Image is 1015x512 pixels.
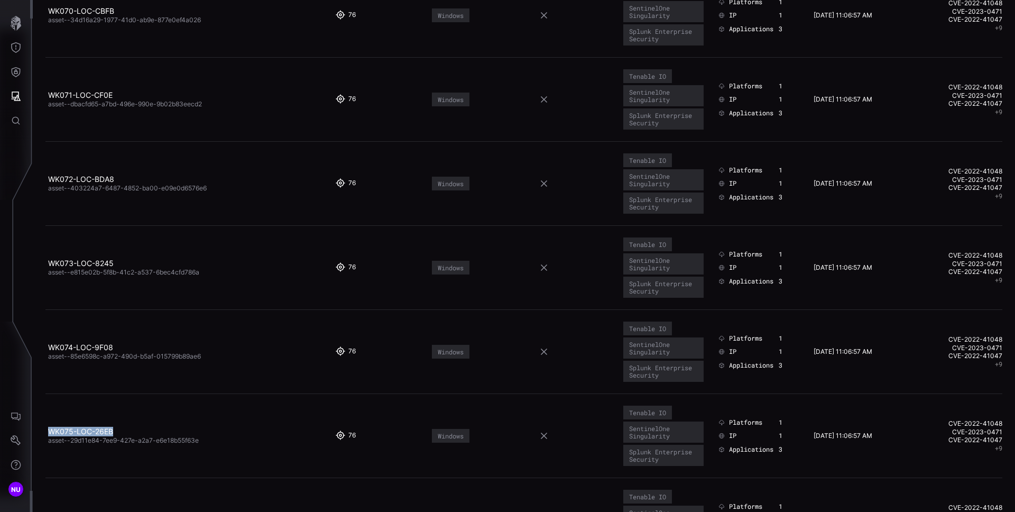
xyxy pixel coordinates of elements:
span: Applications [729,109,773,117]
div: Splunk Enterprise Security [629,448,698,463]
a: CVE-2022-41047 [909,184,1002,192]
time: [DATE] 11:06:57 AM [814,263,872,271]
button: +9 [995,192,1002,200]
button: NU [1,477,31,501]
div: Splunk Enterprise Security [629,280,698,295]
div: Windows [438,264,464,271]
a: CVE-2023-0471 [909,260,1002,268]
div: Tenable IO [629,241,666,248]
a: CVE-2022-41048 [909,167,1002,176]
a: CVE-2023-0471 [909,428,1002,436]
div: 76 [348,11,357,20]
div: SentinelOne Singularity [629,172,698,187]
a: CVE-2022-41047 [909,436,1002,444]
div: 1 [779,82,800,90]
div: 76 [348,263,357,272]
a: CVE-2022-41048 [909,504,1002,512]
div: Windows [438,12,464,19]
time: [DATE] 11:06:57 AM [814,95,872,103]
span: Platforms [729,418,762,427]
span: Applications [729,25,773,33]
span: Platforms [729,334,762,343]
div: Windows [438,180,464,187]
span: Platforms [729,502,762,511]
div: SentinelOne Singularity [629,4,698,19]
div: 3 [779,277,800,286]
div: 1 [779,502,800,511]
div: 76 [348,347,357,356]
div: 76 [348,431,357,441]
span: IP [729,95,736,104]
button: +9 [995,108,1002,116]
span: asset--dbacfd65-a7bd-496e-990e-9b02b83eecd2 [48,100,202,108]
time: [DATE] 11:06:57 AM [814,11,872,19]
a: CVE-2023-0471 [909,92,1002,100]
span: asset--85e6598c-a972-490d-b5af-015799b89ae6 [48,352,201,360]
div: 76 [348,179,357,188]
a: CVE-2023-0471 [909,7,1002,16]
a: CVE-2022-41047 [909,268,1002,276]
span: Applications [729,361,773,370]
div: 1 [779,263,800,272]
a: CVE-2023-0471 [909,176,1002,184]
span: Applications [729,277,773,286]
span: Platforms [729,250,762,259]
span: asset--29d11e84-7ee9-427e-a2a7-e6e18b55f63e [48,436,199,444]
a: WK075-LOC-26EB [48,427,113,436]
span: NU [11,484,21,495]
span: asset--34d16a29-1977-41d0-ab9e-877e0ef4a026 [48,16,201,24]
div: Tenable IO [629,72,666,80]
div: 1 [779,432,800,440]
a: CVE-2023-0471 [909,344,1002,352]
div: 1 [779,250,800,259]
span: IP [729,263,736,272]
div: Tenable IO [629,493,666,500]
a: CVE-2022-41048 [909,419,1002,428]
a: CVE-2022-41047 [909,99,1002,108]
div: SentinelOne Singularity [629,257,698,271]
button: +9 [995,24,1002,32]
a: WK070-LOC-CBFB [48,6,114,15]
span: IP [729,348,736,356]
div: SentinelOne Singularity [629,88,698,103]
span: asset--403224a7-6487-4852-ba00-e09e0d6576e6 [48,184,207,192]
span: Platforms [729,166,762,175]
div: 1 [779,334,800,343]
button: +9 [995,276,1002,285]
div: Tenable IO [629,325,666,332]
a: CVE-2022-41047 [909,15,1002,24]
time: [DATE] 11:06:57 AM [814,348,872,355]
div: 1 [779,11,800,20]
span: IP [729,432,736,440]
div: 76 [348,95,357,104]
a: WK071-LOC-CF0E [48,90,113,99]
span: Applications [729,193,773,202]
div: Tenable IO [629,409,666,416]
div: Windows [438,348,464,355]
a: WK072-LOC-BDA8 [48,175,114,184]
div: Splunk Enterprise Security [629,112,698,126]
span: Platforms [729,82,762,90]
a: CVE-2022-41047 [909,352,1002,360]
div: 1 [779,179,800,188]
a: WK073-LOC-8245 [48,259,114,268]
time: [DATE] 11:06:57 AM [814,179,872,187]
span: asset--e815e02b-5f8b-41c2-a537-6bec4cfd786a [48,268,199,276]
span: Applications [729,445,773,454]
span: IP [729,179,736,188]
div: 1 [779,418,800,427]
div: 1 [779,95,800,104]
div: 3 [779,109,800,117]
div: 3 [779,361,800,370]
div: SentinelOne Singularity [629,425,698,440]
div: Windows [438,96,464,103]
div: 1 [779,348,800,356]
div: Splunk Enterprise Security [629,196,698,211]
time: [DATE] 11:06:57 AM [814,432,872,440]
div: 3 [779,25,800,33]
a: CVE-2022-41048 [909,251,1002,260]
a: WK074-LOC-9F08 [48,343,113,352]
span: IP [729,11,736,20]
button: +9 [995,444,1002,453]
div: 3 [779,193,800,202]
